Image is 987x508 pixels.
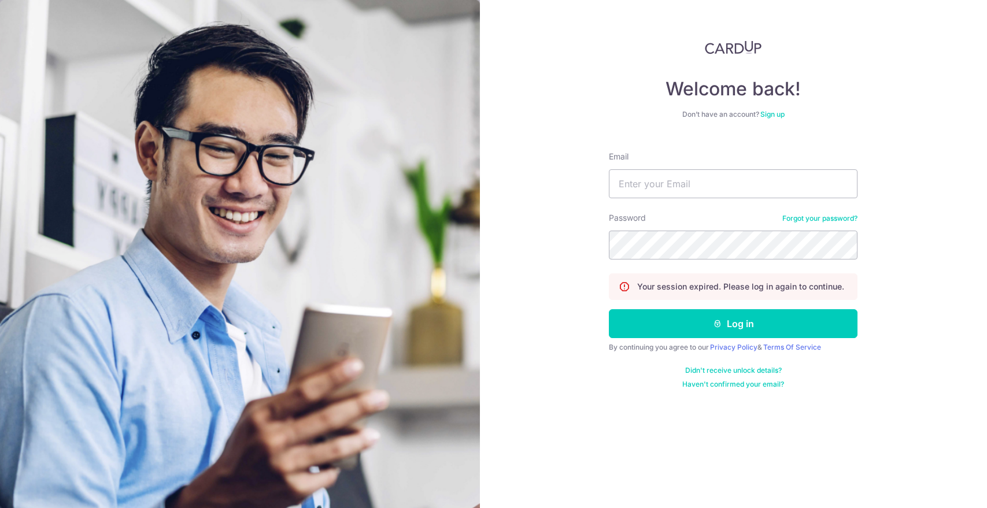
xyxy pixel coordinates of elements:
p: Your session expired. Please log in again to continue. [637,281,844,292]
label: Password [609,212,646,224]
a: Forgot your password? [782,214,857,223]
h4: Welcome back! [609,77,857,101]
button: Log in [609,309,857,338]
label: Email [609,151,629,162]
a: Didn't receive unlock details? [685,366,782,375]
div: Don’t have an account? [609,110,857,119]
a: Haven't confirmed your email? [682,380,784,389]
a: Terms Of Service [763,343,821,351]
div: By continuing you agree to our & [609,343,857,352]
img: CardUp Logo [705,40,761,54]
a: Sign up [760,110,785,118]
input: Enter your Email [609,169,857,198]
a: Privacy Policy [710,343,757,351]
